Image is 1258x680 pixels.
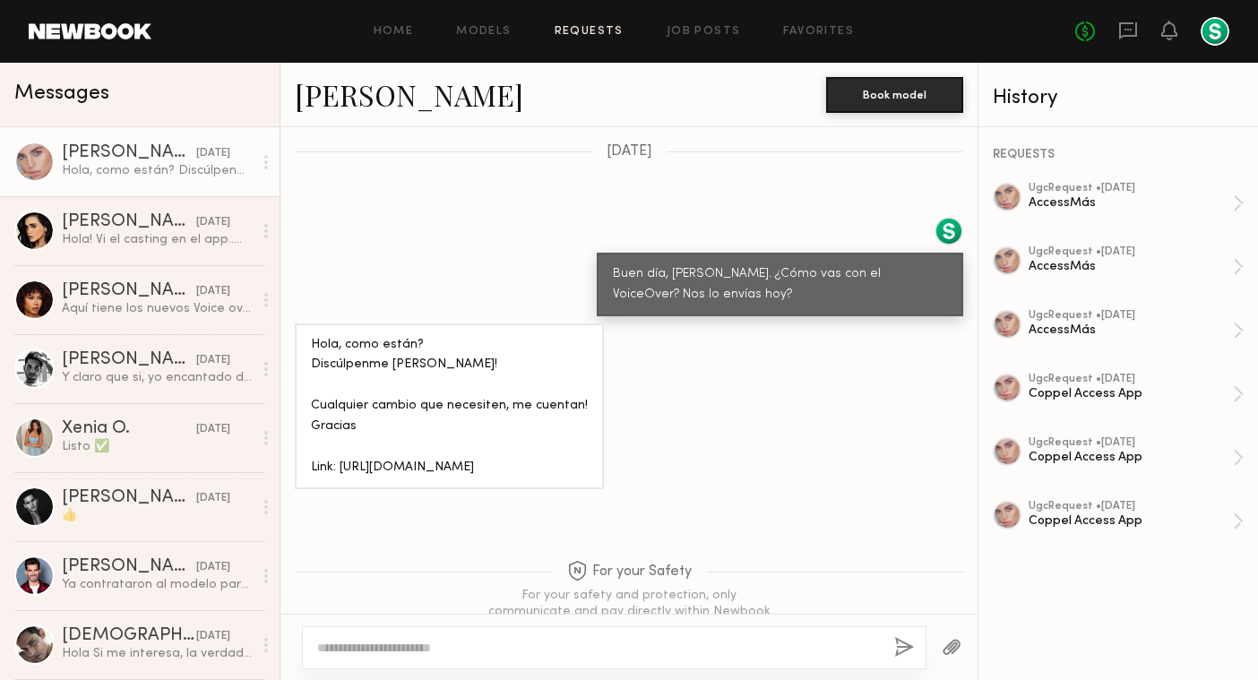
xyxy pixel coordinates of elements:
[196,421,230,438] div: [DATE]
[62,627,196,645] div: [DEMOGRAPHIC_DATA][PERSON_NAME]
[1029,374,1233,385] div: ugc Request • [DATE]
[1029,194,1233,211] div: AccessMás
[374,26,414,38] a: Home
[613,264,947,306] div: Buen día, [PERSON_NAME]. ¿Cómo vas con el VoiceOver? Nos lo envías hoy?
[783,26,854,38] a: Favorites
[1029,183,1244,224] a: ugcRequest •[DATE]AccessMás
[1029,322,1233,339] div: AccessMás
[62,300,253,317] div: Aquí tiene los nuevos Voice overs :) también enviaré el vínculo al correo electrónico de antes
[826,86,963,101] a: Book model
[1029,258,1233,275] div: AccessMás
[311,335,588,479] div: Hola, como están? Discúlpenme [PERSON_NAME]! Cualquier cambio que necesiten, me cuentan! Gracias ...
[1029,512,1233,529] div: Coppel Access App
[62,369,253,386] div: Y claro que si, yo encantado de seguir colaborando
[62,213,196,231] div: [PERSON_NAME]
[1029,374,1244,415] a: ugcRequest •[DATE]Coppel Access App
[196,352,230,369] div: [DATE]
[196,283,230,300] div: [DATE]
[1029,449,1233,466] div: Coppel Access App
[62,576,253,593] div: Ya contrataron al modelo para hacer el UGC?
[667,26,741,38] a: Job Posts
[1029,246,1244,288] a: ugcRequest •[DATE]AccessMás
[62,507,253,524] div: 👍
[196,490,230,507] div: [DATE]
[1029,183,1233,194] div: ugc Request • [DATE]
[62,645,253,662] div: Hola Si me interesa, la verdad [PERSON_NAME] uno hace años pero si sé de qué buscas. Dime q requi...
[62,282,196,300] div: [PERSON_NAME]
[607,144,652,159] span: [DATE]
[196,559,230,576] div: [DATE]
[62,420,196,438] div: Xenia O.
[1029,437,1233,449] div: ugc Request • [DATE]
[62,231,253,248] div: Hola! Vi el casting en el app..me encantaría ser otro video para ustedes si necesitan un modelo ❤️
[1029,385,1233,402] div: Coppel Access App
[196,145,230,162] div: [DATE]
[295,75,523,114] a: [PERSON_NAME]
[1029,246,1233,258] div: ugc Request • [DATE]
[62,558,196,576] div: [PERSON_NAME]
[62,489,196,507] div: [PERSON_NAME]
[62,351,196,369] div: [PERSON_NAME]
[1029,501,1233,512] div: ugc Request • [DATE]
[1029,310,1244,351] a: ugcRequest •[DATE]AccessMás
[196,214,230,231] div: [DATE]
[993,149,1244,161] div: REQUESTS
[456,26,511,38] a: Models
[567,561,692,583] span: For your Safety
[555,26,624,38] a: Requests
[826,77,963,113] button: Book model
[993,88,1244,108] div: History
[14,83,109,104] span: Messages
[196,628,230,645] div: [DATE]
[1029,501,1244,542] a: ugcRequest •[DATE]Coppel Access App
[1029,310,1233,322] div: ugc Request • [DATE]
[62,438,253,455] div: Listo ✅
[62,144,196,162] div: [PERSON_NAME]
[62,162,253,179] div: Hola, como están? Discúlpenme [PERSON_NAME]! Cualquier cambio que necesiten, me cuentan! Gracias ...
[1029,437,1244,478] a: ugcRequest •[DATE]Coppel Access App
[486,588,772,620] div: For your safety and protection, only communicate and pay directly within Newbook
